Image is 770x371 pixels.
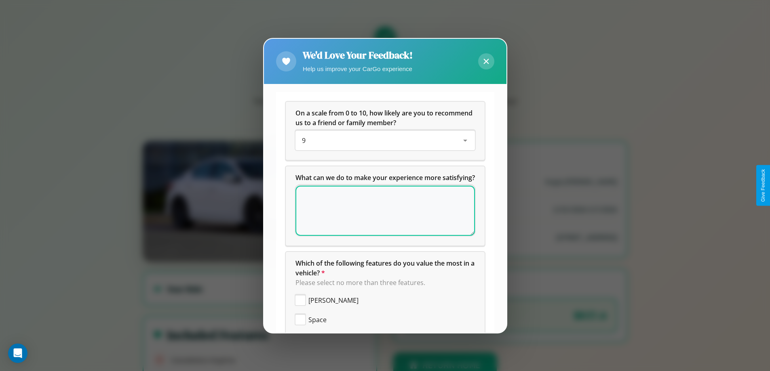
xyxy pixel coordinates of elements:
[308,315,327,325] span: Space
[308,296,359,305] span: [PERSON_NAME]
[295,131,475,150] div: On a scale from 0 to 10, how likely are you to recommend us to a friend or family member?
[286,102,485,160] div: On a scale from 0 to 10, how likely are you to recommend us to a friend or family member?
[295,173,475,182] span: What can we do to make your experience more satisfying?
[8,344,27,363] div: Open Intercom Messenger
[303,63,413,74] p: Help us improve your CarGo experience
[295,109,474,127] span: On a scale from 0 to 10, how likely are you to recommend us to a friend or family member?
[295,259,476,277] span: Which of the following features do you value the most in a vehicle?
[303,48,413,62] h2: We'd Love Your Feedback!
[295,278,425,287] span: Please select no more than three features.
[302,136,306,145] span: 9
[295,108,475,128] h5: On a scale from 0 to 10, how likely are you to recommend us to a friend or family member?
[760,169,766,202] div: Give Feedback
